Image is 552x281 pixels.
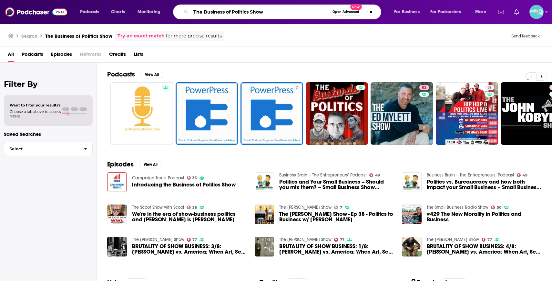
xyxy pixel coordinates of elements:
a: Podcasts [22,49,43,62]
a: 77 [187,238,197,242]
span: Select [4,147,79,151]
span: For Podcasters [430,7,461,16]
a: Credits [109,49,126,62]
span: 77 [192,238,197,241]
span: Open Advanced [332,10,359,14]
img: User Profile [529,5,544,19]
img: BRUTALITY OF SHOW BUSINESS: 4/8: Charlie Chaplin vs. America: When Art, Sex, and Politics Collide... [402,237,422,256]
img: Podchaser - Follow, Share and Rate Podcasts [5,6,67,18]
span: 7 [296,85,298,91]
span: 49 [523,174,527,177]
span: Want to filter your results? [10,103,61,107]
a: Charts [107,7,129,17]
span: 49 [375,174,380,177]
a: 77 [334,238,344,242]
a: The Sean Lowery Show [279,205,332,210]
span: Episodes [51,49,72,62]
span: For Business [394,7,420,16]
a: 82 [371,82,433,145]
h2: Episodes [107,160,134,168]
a: 31 [436,82,498,145]
a: Business Brain – The Entrepreneurs’ Podcast [427,172,514,178]
a: #429 The New Morality in Politics and Business [427,211,542,222]
img: Introducing the Business of Politics Show [107,172,127,192]
a: 7 [334,206,342,209]
span: Networks [80,49,101,62]
button: View All [139,161,162,168]
a: EpisodesView All [107,160,162,168]
img: BRUTALITY OF SHOW BUSINESS: 3/8: Charlie Chaplin vs. America: When Art, Sex, and Politics Collide... [107,237,127,256]
span: 31 [487,85,492,91]
span: We're in the era of show-business politics and [PERSON_NAME] is [PERSON_NAME] [132,211,247,222]
button: Open AdvancedNew [330,8,362,16]
span: 77 [487,238,492,241]
a: Lists [134,49,143,62]
span: Monitoring [138,7,160,16]
a: Introducing the Business of Politics Show [132,182,236,187]
a: The John Batchelor Show [279,237,332,242]
span: BRUTALITY OF SHOW BUSINESS: 4/8: [PERSON_NAME] vs. America: When Art, Sex, and Politics Collided ... [427,244,542,255]
button: open menu [471,7,494,17]
a: 50 [491,206,501,209]
a: The John Batchelor Show [132,237,184,242]
span: 82 [422,85,426,91]
button: Send feedback [509,33,542,39]
a: 7 [293,85,301,90]
span: 36 [192,206,197,209]
button: Select [4,142,93,156]
h3: Search [21,33,37,39]
a: Politics and Your Small Business – Should you mix them? – Small Business Show episode 98 [279,179,394,190]
button: open menu [133,7,169,17]
span: BRUTALITY OF SHOW BUSINESS: 3/8: [PERSON_NAME] vs. America: When Art, Sex, and Politics Collided ... [132,244,247,255]
img: #429 The New Morality in Politics and Business [402,205,422,224]
a: 49 [517,173,527,177]
span: More [475,7,486,16]
span: for more precise results [166,32,222,40]
a: PodcastsView All [107,70,163,78]
a: Try an exact match [118,32,165,40]
img: BRUTALITY OF SHOW BUSINESS: 1/8: Charlie Chaplin vs. America: When Art, Sex, and Politics Collide... [255,237,274,256]
a: Show notifications dropdown [496,6,506,17]
span: BRUTALITY OF SHOW BUSINESS: 1/8: [PERSON_NAME] vs. America: When Art, Sex, and Politics Collided ... [279,244,394,255]
h2: Filter By [4,79,93,89]
button: View All [140,71,163,78]
a: 33 [187,176,197,180]
a: We're in the era of show-business politics and Trump is king [132,211,247,222]
a: The John Batchelor Show [427,237,479,242]
a: The Sean Lowery Show - Ep 38 - Politics to Business w/ Michelle Boxx [255,205,274,224]
a: 36 [187,206,197,209]
a: The Scoot Show with Scoot [132,205,184,210]
button: Show profile menu [529,5,544,19]
span: 7 [340,206,342,209]
button: open menu [426,7,471,17]
a: 7 [240,82,303,145]
a: 77 [482,238,492,242]
img: Politics and Your Small Business – Should you mix them? – Small Business Show episode 98 [255,172,274,192]
a: Show notifications dropdown [512,6,522,17]
h3: The Business of Politics Show [45,33,112,39]
span: 33 [192,176,197,179]
a: The Small Business Radio Show [427,205,488,210]
a: All [8,49,14,62]
a: 49 [369,173,380,177]
a: Politics vs. Bureaucracy and how both impact your Small Business – Small Business Show 86 [402,172,422,192]
a: BRUTALITY OF SHOW BUSINESS: 4/8: Charlie Chaplin vs. America: When Art, Sex, and Politics Collide... [427,244,542,255]
h2: Podcasts [107,70,135,78]
a: Politics vs. Bureaucracy and how both impact your Small Business – Small Business Show 86 [427,179,542,190]
a: BRUTALITY OF SHOW BUSINESS: 3/8: Charlie Chaplin vs. America: When Art, Sex, and Politics Collide... [132,244,247,255]
span: Podcasts [80,7,99,16]
span: 77 [340,238,344,241]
